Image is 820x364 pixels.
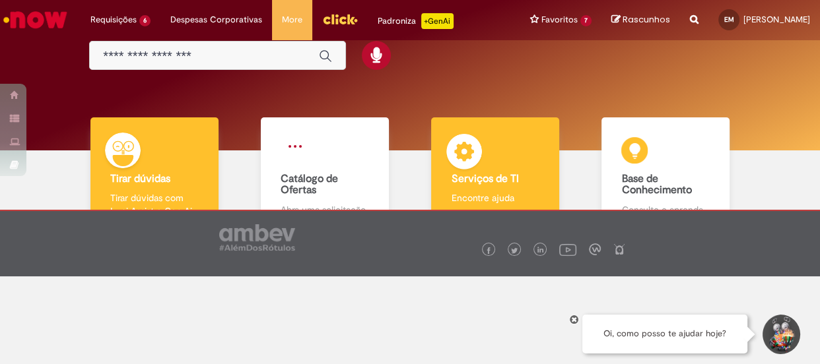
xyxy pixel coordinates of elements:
[281,172,338,197] b: Catálogo de Ofertas
[621,172,691,197] b: Base de Conhecimento
[90,13,137,26] span: Requisições
[485,247,492,254] img: logo_footer_facebook.png
[559,241,576,258] img: logo_footer_youtube.png
[110,172,170,185] b: Tirar dúvidas
[240,117,410,231] a: Catálogo de Ofertas Abra uma solicitação
[1,7,69,33] img: ServiceNow
[139,15,151,26] span: 6
[623,13,670,26] span: Rascunhos
[611,14,670,26] a: Rascunhos
[421,13,454,29] p: +GenAi
[580,117,751,231] a: Base de Conhecimento Consulte e aprenda
[69,117,240,231] a: Tirar dúvidas Tirar dúvidas com Lupi Assist e Gen Ai
[724,15,734,24] span: EM
[219,224,295,251] img: logo_footer_ambev_rotulo_gray.png
[613,243,625,255] img: logo_footer_naosei.png
[537,247,544,255] img: logo_footer_linkedin.png
[743,14,810,25] span: [PERSON_NAME]
[621,203,709,216] p: Consulte e aprenda
[541,13,578,26] span: Favoritos
[410,117,580,231] a: Serviços de TI Encontre ajuda
[582,315,747,353] div: Oi, como posso te ajudar hoje?
[451,172,518,185] b: Serviços de TI
[110,191,198,218] p: Tirar dúvidas com Lupi Assist e Gen Ai
[589,243,601,255] img: logo_footer_workplace.png
[378,13,454,29] div: Padroniza
[761,315,800,354] button: Iniciar Conversa de Suporte
[322,9,358,29] img: click_logo_yellow_360x200.png
[511,247,518,254] img: logo_footer_twitter.png
[451,191,539,204] p: Encontre ajuda
[170,13,262,26] span: Despesas Corporativas
[580,15,592,26] span: 7
[282,13,302,26] span: More
[281,203,368,216] p: Abra uma solicitação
